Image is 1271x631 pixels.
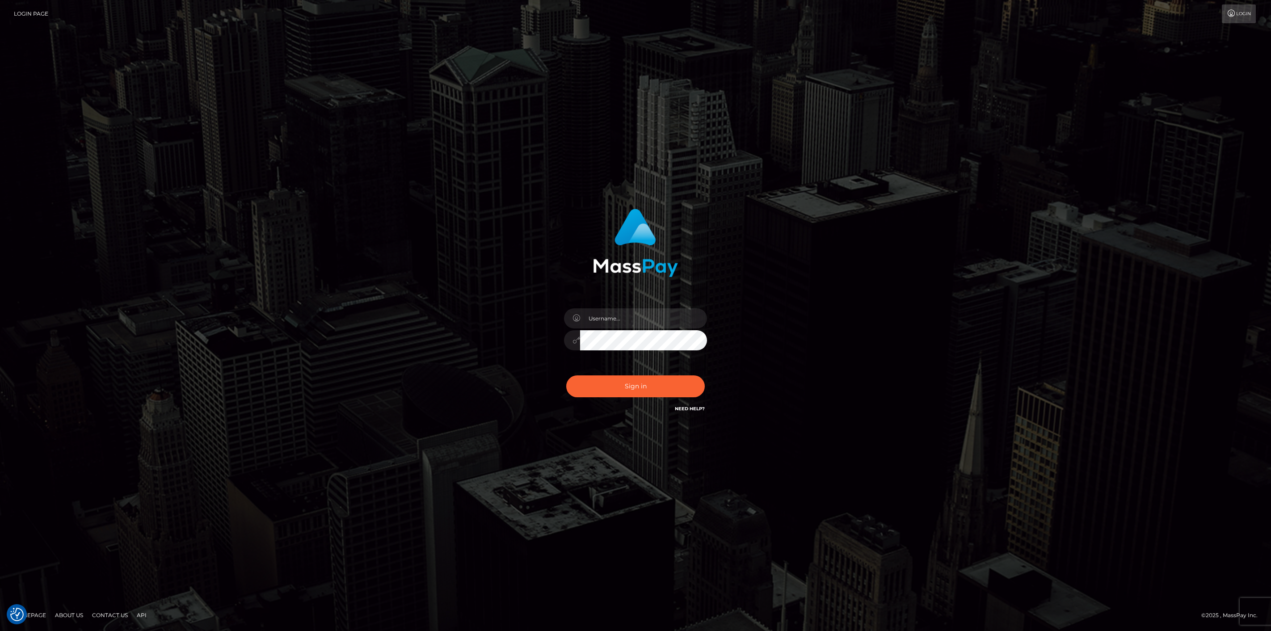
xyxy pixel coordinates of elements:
[88,608,131,622] a: Contact Us
[133,608,150,622] a: API
[675,406,705,412] a: Need Help?
[566,375,705,397] button: Sign in
[10,608,24,621] img: Revisit consent button
[14,4,48,23] a: Login Page
[51,608,87,622] a: About Us
[1222,4,1256,23] a: Login
[10,608,50,622] a: Homepage
[593,209,678,277] img: MassPay Login
[1201,610,1264,620] div: © 2025 , MassPay Inc.
[10,608,24,621] button: Consent Preferences
[580,308,707,328] input: Username...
